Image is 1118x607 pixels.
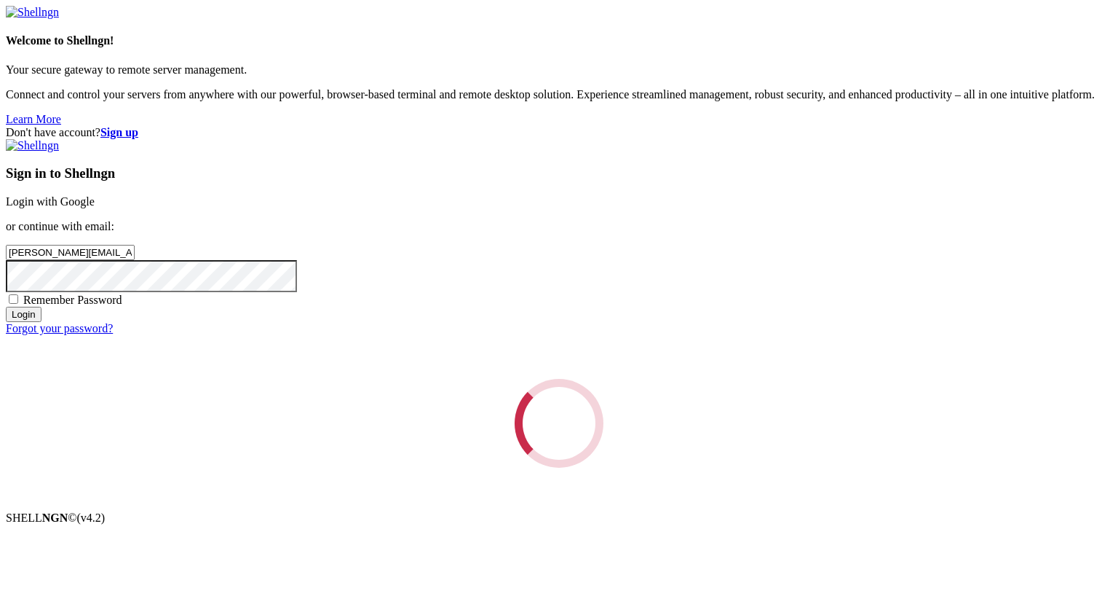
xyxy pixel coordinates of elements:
span: 4.2.0 [77,512,106,524]
a: Learn More [6,113,61,125]
p: Connect and control your servers from anywhere with our powerful, browser-based terminal and remo... [6,88,1112,101]
img: Shellngn [6,139,59,152]
input: Remember Password [9,294,18,304]
a: Forgot your password? [6,322,113,334]
span: SHELL © [6,512,105,524]
h4: Welcome to Shellngn! [6,34,1112,47]
a: Login with Google [6,195,95,208]
p: or continue with email: [6,220,1112,233]
p: Your secure gateway to remote server management. [6,63,1112,77]
img: Shellngn [6,6,59,19]
input: Email address [6,245,135,260]
div: Don't have account? [6,126,1112,139]
div: Loading... [496,361,622,486]
input: Login [6,307,41,322]
b: NGN [42,512,68,524]
a: Sign up [100,126,138,138]
span: Remember Password [23,294,122,306]
h3: Sign in to Shellngn [6,165,1112,181]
